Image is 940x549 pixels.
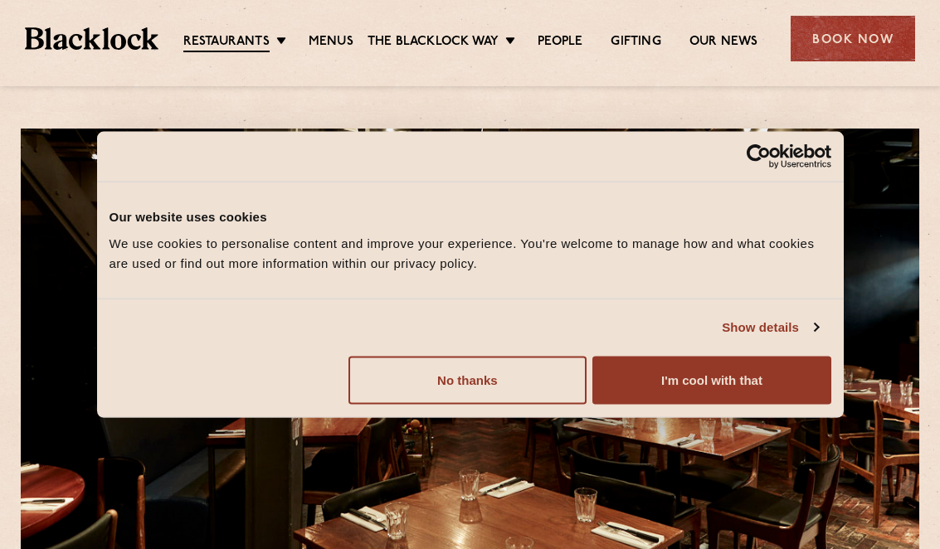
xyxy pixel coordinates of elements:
[722,318,818,338] a: Show details
[110,207,831,227] div: Our website uses cookies
[348,356,587,404] button: No thanks
[791,16,915,61] div: Book Now
[592,356,830,404] button: I'm cool with that
[309,34,353,51] a: Menus
[611,34,660,51] a: Gifting
[25,27,158,50] img: BL_Textured_Logo-footer-cropped.svg
[368,34,499,51] a: The Blacklock Way
[538,34,582,51] a: People
[110,233,831,273] div: We use cookies to personalise content and improve your experience. You're welcome to manage how a...
[689,34,758,51] a: Our News
[183,34,270,52] a: Restaurants
[686,144,831,169] a: Usercentrics Cookiebot - opens in a new window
